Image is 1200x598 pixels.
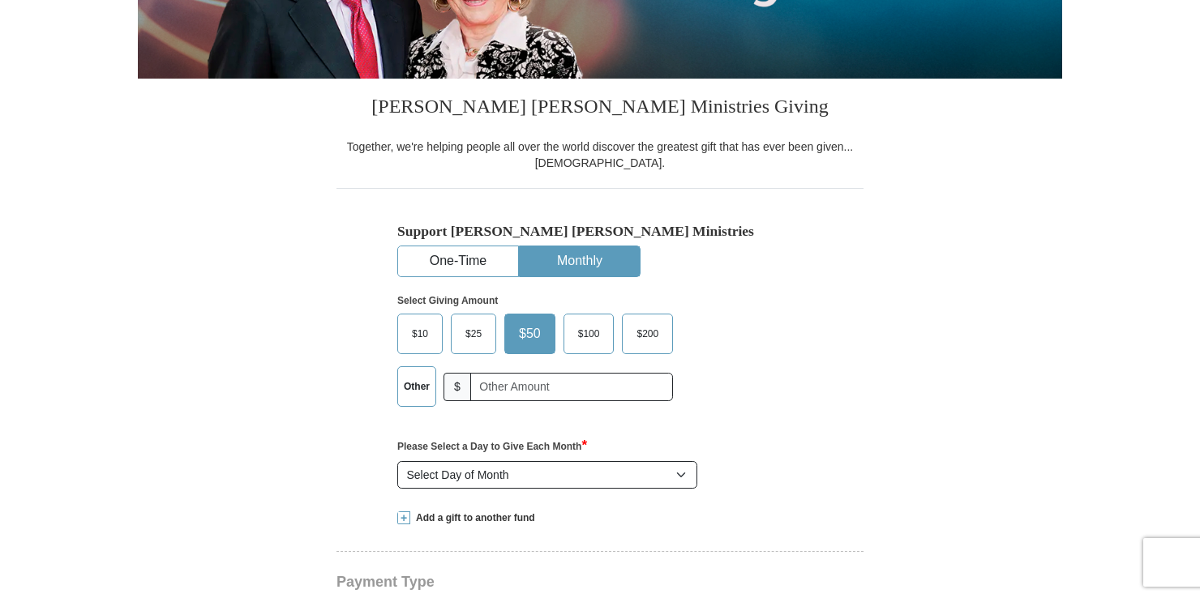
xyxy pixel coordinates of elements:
[570,322,608,346] span: $100
[410,511,535,525] span: Add a gift to another fund
[397,223,803,240] h5: Support [PERSON_NAME] [PERSON_NAME] Ministries
[336,79,864,139] h3: [PERSON_NAME] [PERSON_NAME] Ministries Giving
[444,373,471,401] span: $
[628,322,666,346] span: $200
[511,322,549,346] span: $50
[397,295,498,306] strong: Select Giving Amount
[336,139,864,171] div: Together, we're helping people all over the world discover the greatest gift that has ever been g...
[520,246,640,276] button: Monthly
[398,367,435,406] label: Other
[398,246,518,276] button: One-Time
[470,373,673,401] input: Other Amount
[404,322,436,346] span: $10
[397,441,587,452] strong: Please Select a Day to Give Each Month
[336,575,864,588] h4: Payment Type
[457,322,490,346] span: $25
